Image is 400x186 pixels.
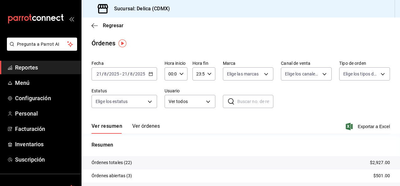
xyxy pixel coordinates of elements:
button: Ver órdenes [132,123,160,134]
label: Estatus [92,89,157,93]
input: -- [130,71,133,76]
p: Órdenes abiertas (3) [92,173,132,179]
span: / [102,71,104,76]
div: navigation tabs [92,123,160,134]
button: Regresar [92,23,124,28]
label: Usuario [165,89,215,93]
input: ---- [135,71,145,76]
p: Órdenes totales (22) [92,159,132,166]
span: Elige las marcas [227,71,259,77]
label: Hora fin [192,61,215,65]
p: $2,927.00 [370,159,390,166]
span: Personal [15,109,76,118]
input: -- [104,71,107,76]
label: Tipo de orden [339,61,390,65]
span: / [107,71,109,76]
a: Pregunta a Parrot AI [4,45,77,52]
p: $501.00 [373,173,390,179]
span: - [120,71,121,76]
span: Inventarios [15,140,76,148]
span: Regresar [103,23,124,28]
button: open_drawer_menu [69,16,74,21]
input: -- [122,71,128,76]
span: Facturación [15,125,76,133]
button: Pregunta a Parrot AI [7,38,77,51]
button: Exportar a Excel [347,123,390,130]
h3: Sucursal: Delica (CDMX) [109,5,170,13]
span: / [128,71,129,76]
img: Tooltip marker [118,39,126,47]
input: -- [96,71,102,76]
input: ---- [109,71,119,76]
label: Hora inicio [165,61,187,65]
label: Marca [223,61,274,65]
input: Buscar no. de referencia [237,95,274,108]
button: Ver resumen [92,123,122,134]
span: Pregunta a Parrot AI [17,41,67,48]
span: Elige los tipos de orden [343,71,378,77]
label: Fecha [92,61,157,65]
span: Suscripción [15,155,76,164]
span: Configuración [15,94,76,102]
span: Ver todos [169,98,204,105]
span: Elige los estatus [96,98,128,105]
label: Canal de venta [281,61,332,65]
div: Órdenes [92,39,115,48]
span: Reportes [15,63,76,72]
p: Resumen [92,141,390,149]
span: / [133,71,135,76]
span: Elige los canales de venta [285,71,320,77]
span: Menú [15,79,76,87]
